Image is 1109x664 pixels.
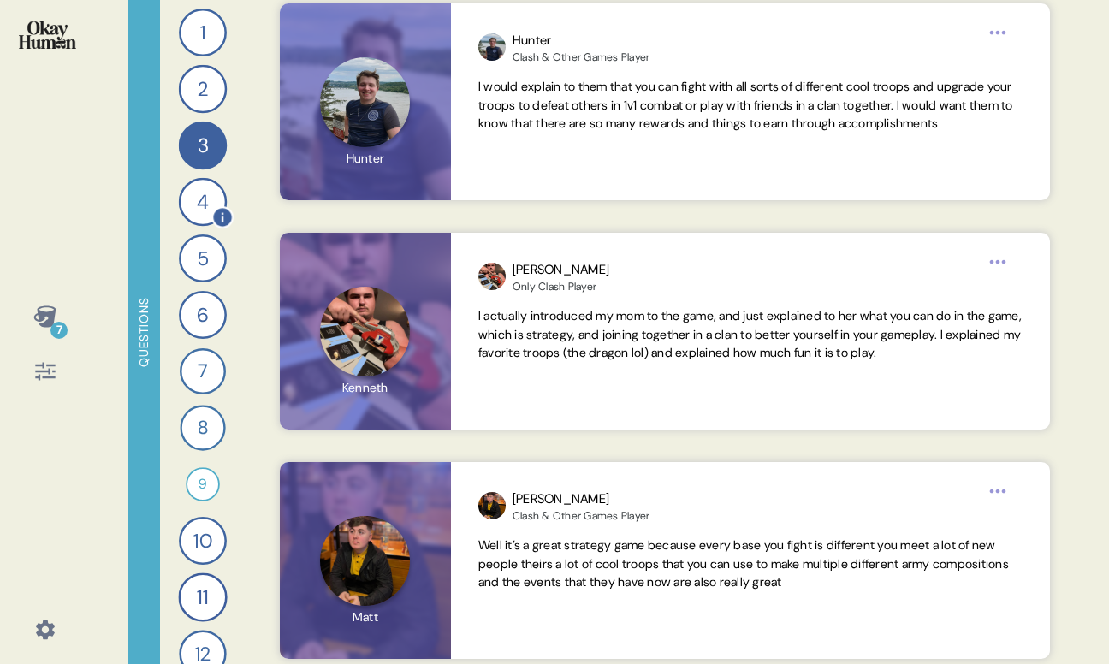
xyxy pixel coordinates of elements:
div: 1 [179,9,227,56]
img: okayhuman.3b1b6348.png [19,21,76,49]
div: 10 [179,517,227,565]
div: Clash & Other Games Player [513,509,650,523]
div: 9 [186,467,220,501]
div: 5 [179,234,227,282]
div: [PERSON_NAME] [513,489,650,509]
div: 7 [180,348,226,394]
div: 4 [179,178,228,227]
img: profilepic_9970380376397721.jpg [478,263,506,290]
span: I would explain to them that you can fight with all sorts of different cool troops and upgrade yo... [478,79,1013,132]
div: 8 [180,405,225,450]
span: Well it’s a great strategy game because every base you fight is different you meet a lot of new p... [478,537,1009,590]
img: profilepic_32102432476008554.jpg [478,33,506,61]
div: [PERSON_NAME] [513,260,609,280]
div: 11 [178,572,227,621]
div: Hunter [513,31,650,50]
div: 3 [179,122,228,170]
img: profilepic_31960538256893826.jpg [478,492,506,519]
div: 6 [179,291,227,339]
div: Only Clash Player [513,280,609,293]
div: Clash & Other Games Player [513,50,650,64]
span: I actually introduced my mom to the game, and just explained to her what you can do in the game, ... [478,308,1022,361]
div: 2 [179,65,228,114]
div: 7 [50,322,68,339]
